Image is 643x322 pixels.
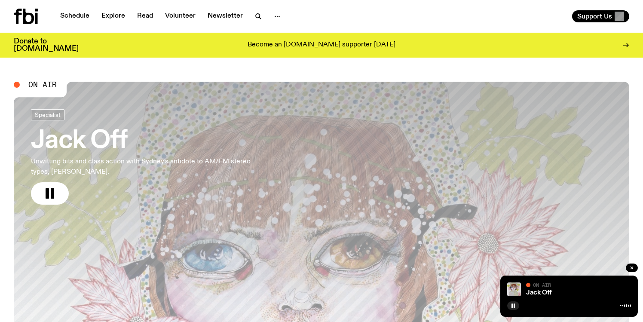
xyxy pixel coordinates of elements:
span: Specialist [35,111,61,118]
a: Newsletter [202,10,248,22]
img: a dotty lady cuddling her cat amongst flowers [507,282,521,296]
a: Volunteer [160,10,201,22]
p: Become an [DOMAIN_NAME] supporter [DATE] [248,41,395,49]
span: On Air [533,282,551,288]
a: Specialist [31,109,64,120]
h3: Donate to [DOMAIN_NAME] [14,38,79,52]
a: Jack Off [526,289,552,296]
a: Read [132,10,158,22]
h3: Jack Off [31,129,251,153]
a: Jack OffUnwitting bits and class action with Sydney's antidote to AM/FM stereo types, [PERSON_NAME]. [31,109,251,205]
span: On Air [28,81,57,89]
a: Schedule [55,10,95,22]
span: Support Us [577,12,612,20]
a: Explore [96,10,130,22]
p: Unwitting bits and class action with Sydney's antidote to AM/FM stereo types, [PERSON_NAME]. [31,156,251,177]
button: Support Us [572,10,629,22]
